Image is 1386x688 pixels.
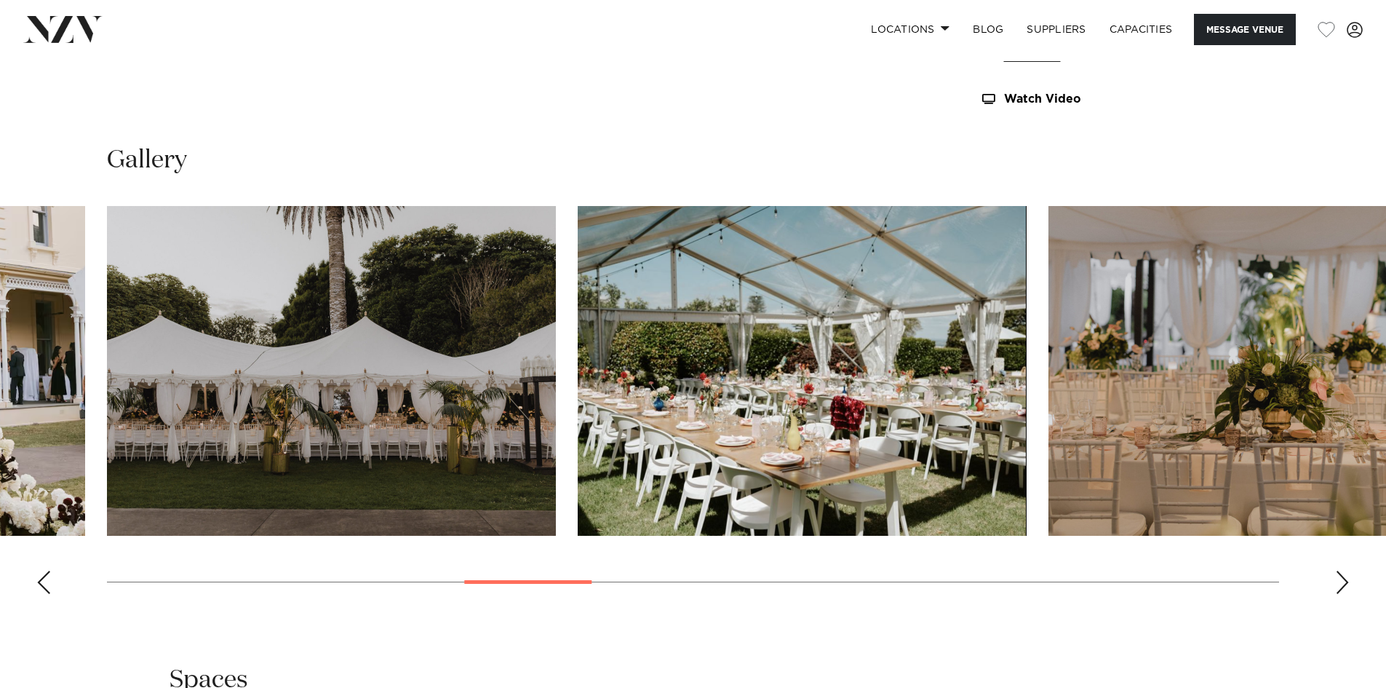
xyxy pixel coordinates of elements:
[107,144,187,177] h2: Gallery
[1015,14,1097,45] a: SUPPLIERS
[961,14,1015,45] a: BLOG
[107,206,556,536] swiper-slide: 8 / 23
[1194,14,1296,45] button: Message Venue
[1098,14,1184,45] a: Capacities
[980,93,1217,106] a: Watch Video
[859,14,961,45] a: Locations
[23,16,103,42] img: nzv-logo.png
[578,206,1027,536] swiper-slide: 9 / 23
